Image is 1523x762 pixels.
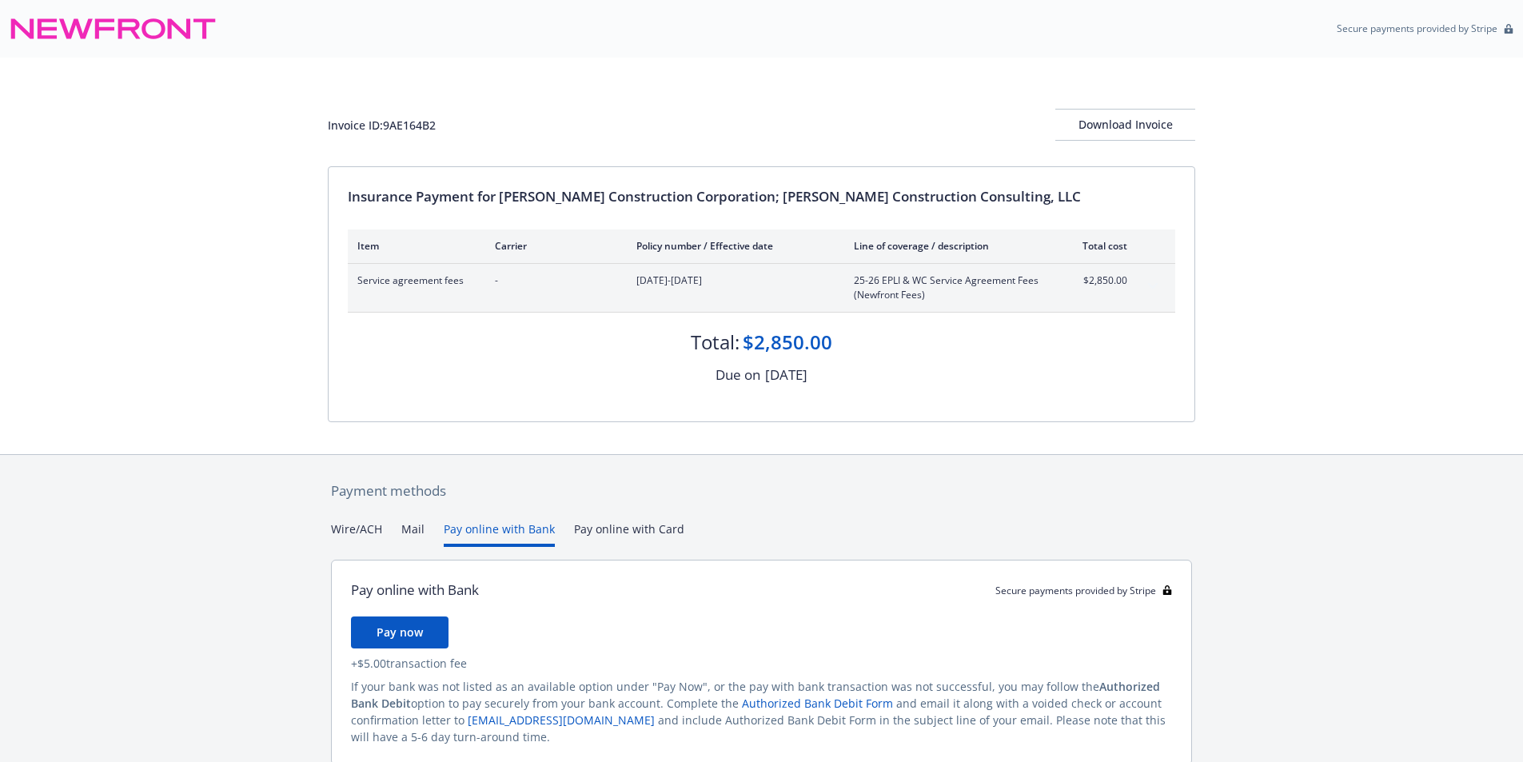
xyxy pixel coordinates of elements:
span: Authorized Bank Debit [351,679,1160,711]
div: Download Invoice [1055,110,1195,140]
div: + $5.00 transaction fee [351,655,1172,672]
div: Total: [691,329,740,356]
div: $2,850.00 [743,329,832,356]
span: - [495,273,611,288]
div: Policy number / Effective date [636,239,828,253]
div: Invoice ID: 9AE164B2 [328,117,436,134]
div: Carrier [495,239,611,253]
span: 25-26 EPLI & WC Service Agreement Fees (Newfront Fees) [854,273,1042,302]
div: Service agreement fees-[DATE]-[DATE]25-26 EPLI & WC Service Agreement Fees (Newfront Fees)$2,850.... [348,264,1175,312]
button: Pay now [351,616,449,648]
button: Pay online with Card [574,521,684,547]
div: Due on [716,365,760,385]
span: [DATE]-[DATE] [636,273,828,288]
button: Pay online with Bank [444,521,555,547]
div: Insurance Payment for [PERSON_NAME] Construction Corporation; [PERSON_NAME] Construction Consulti... [348,186,1175,207]
button: Mail [401,521,425,547]
p: Secure payments provided by Stripe [1337,22,1497,35]
div: [DATE] [765,365,807,385]
button: Wire/ACH [331,521,382,547]
a: Authorized Bank Debit Form [742,696,893,711]
div: Item [357,239,469,253]
div: Total cost [1067,239,1127,253]
button: expand content [1140,273,1166,299]
div: If your bank was not listed as an available option under "Pay Now", or the pay with bank transact... [351,678,1172,745]
span: Service agreement fees [357,273,469,288]
div: Line of coverage / description [854,239,1042,253]
button: Download Invoice [1055,109,1195,141]
span: $2,850.00 [1067,273,1127,288]
a: [EMAIL_ADDRESS][DOMAIN_NAME] [468,712,655,728]
span: Pay now [377,624,423,640]
div: Secure payments provided by Stripe [995,584,1172,597]
div: Pay online with Bank [351,580,479,600]
div: Payment methods [331,481,1192,501]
